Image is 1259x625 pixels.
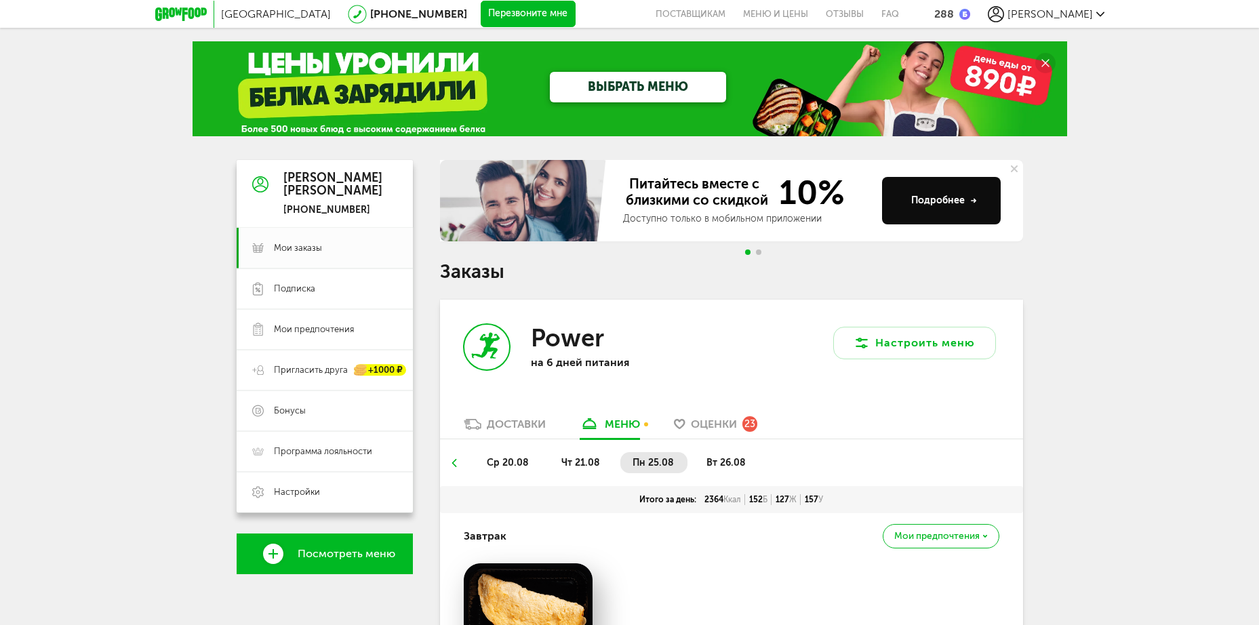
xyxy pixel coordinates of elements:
a: Оценки 23 [667,417,764,439]
span: Go to slide 1 [745,249,751,255]
span: Ккал [723,495,741,504]
h4: Завтрак [464,523,506,549]
a: [PHONE_NUMBER] [370,7,467,20]
button: Перезвоните мне [481,1,576,28]
span: Бонусы [274,405,306,417]
div: 2364 [700,494,745,505]
a: Посмотреть меню [237,533,413,574]
span: пн 25.08 [633,457,674,468]
div: +1000 ₽ [355,365,406,376]
span: Программа лояльности [274,445,372,458]
button: Подробнее [882,177,1001,224]
span: Мои предпочтения [274,323,354,336]
div: Подробнее [911,194,977,207]
span: Мои предпочтения [894,531,980,541]
span: ср 20.08 [487,457,529,468]
div: 157 [801,494,827,505]
span: вт 26.08 [706,457,746,468]
a: Подписка [237,268,413,309]
div: 23 [742,416,757,431]
div: 288 [934,7,954,20]
a: Пригласить друга +1000 ₽ [237,350,413,390]
h1: Заказы [440,263,1023,281]
span: Оценки [691,418,737,430]
p: на 6 дней питания [531,356,707,369]
span: Посмотреть меню [298,548,395,560]
span: Ж [789,495,797,504]
span: Б [763,495,767,504]
span: У [818,495,823,504]
span: [GEOGRAPHIC_DATA] [221,7,331,20]
a: ВЫБРАТЬ МЕНЮ [550,72,726,102]
a: Доставки [457,417,553,439]
span: Пригласить друга [274,364,348,376]
span: 10% [771,176,845,209]
a: меню [573,417,647,439]
div: [PERSON_NAME] [PERSON_NAME] [283,172,382,199]
a: Бонусы [237,390,413,431]
a: Программа лояльности [237,431,413,472]
div: Итого за день: [635,494,700,505]
div: Доступно только в мобильном приложении [623,212,871,226]
a: Мои заказы [237,228,413,268]
img: family-banner.579af9d.jpg [440,160,609,241]
img: bonus_b.cdccf46.png [959,9,970,20]
a: Настройки [237,472,413,512]
button: Настроить меню [833,327,996,359]
div: 152 [745,494,772,505]
span: Питайтесь вместе с близкими со скидкой [623,176,771,209]
div: меню [605,418,640,430]
span: Настройки [274,486,320,498]
span: чт 21.08 [561,457,600,468]
h3: Power [531,323,604,352]
span: [PERSON_NAME] [1007,7,1093,20]
span: Подписка [274,283,315,295]
div: [PHONE_NUMBER] [283,204,382,216]
span: Мои заказы [274,242,322,254]
span: Go to slide 2 [756,249,761,255]
div: 127 [772,494,801,505]
a: Мои предпочтения [237,309,413,350]
div: Доставки [487,418,546,430]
